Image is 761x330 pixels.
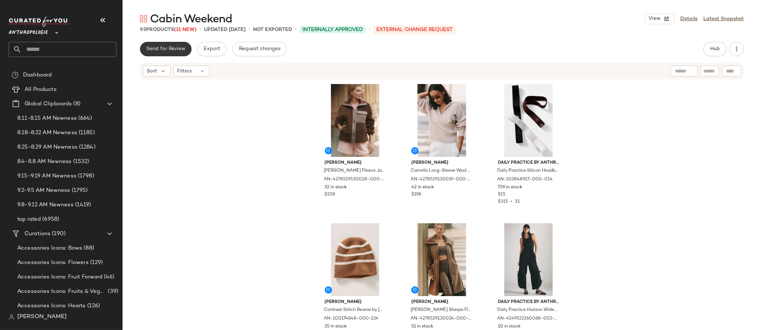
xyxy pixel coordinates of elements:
span: (6958) [41,215,59,224]
span: $15 [498,192,506,198]
span: [PERSON_NAME] [411,160,472,166]
button: Send for Review [140,42,191,56]
span: Accessories Icons: Fruit Forward [17,273,103,281]
button: Request changes [233,42,287,56]
span: 9.8-9.12 AM Newness [17,201,74,209]
p: updated [DATE] [204,26,245,34]
span: Daily Practice Horizon Wide-Leg Knit Jumpsuit by Daily Practice by Anthropologie in Black, Women'... [497,307,558,313]
span: (1798) [76,172,94,180]
span: Accessories Icons: Fruits & Veggies [17,287,106,296]
span: $315 [498,199,508,204]
p: Not Exported [253,26,292,34]
span: (190) [50,230,66,238]
a: Latest Snapshot [703,15,744,23]
span: Curations [25,230,50,238]
img: 4278529130028_021_b [319,84,391,157]
span: Contrast Stitch Beanie by [PERSON_NAME] in Beige, Women's, Polyester/Nylon/Viscose at Anthropologie [324,307,385,313]
span: (129) [89,259,103,267]
img: svg%3e [12,71,19,79]
span: Daily Practice by Anthropologie [498,299,559,305]
span: Daily Practice by Anthropologie [498,160,559,166]
span: (8) [72,100,80,108]
span: $198 [411,192,421,198]
span: AN-4149522160068-002-001 [497,316,558,322]
span: 8.18-8.22 AM Newness [17,129,77,137]
span: (1795) [70,186,88,195]
span: Cabin Weekend [150,12,233,27]
span: Anthropologie [9,25,48,38]
span: [PERSON_NAME] [325,299,386,305]
span: (126) [86,302,100,310]
span: [PERSON_NAME] [411,299,472,305]
span: 32 in stock [325,184,347,191]
span: 21 [516,199,520,204]
span: [PERSON_NAME] [325,160,386,166]
span: 739 in stock [498,184,523,191]
span: [PERSON_NAME] Sherpa Fleece Coat Jacket by [PERSON_NAME] in Beige, Women's, Size: 2XS, Polyester ... [411,307,472,313]
span: 51 in stock [411,324,433,330]
img: 100174648_224_b [319,223,391,296]
span: 8.25-8.29 AM Newness [17,143,78,151]
span: View [648,16,660,22]
span: 42 in stock [411,184,434,191]
span: AN-4278529130028-000-021 [324,176,385,183]
span: AN-4278529130019-000-014 [411,176,472,183]
img: svg%3e [140,15,147,22]
span: 93 [140,27,146,32]
span: Sort [147,67,157,75]
span: Hub [710,46,720,52]
span: AN-103848917-000-014 [497,176,553,183]
span: Daily Practice Silicon Headbands, Set of 3 by Daily Practice by Anthropologie in Beige, Women's [497,168,558,174]
span: Accessories Icons: Bows [17,244,82,252]
span: (1419) [74,201,91,209]
span: $228 [325,192,335,198]
span: (88) [82,244,94,252]
a: Details [680,15,698,23]
span: Internally Approved [302,26,363,34]
img: 4278529130024_023_b [406,223,478,296]
img: 4149522160068_001_b [492,223,565,296]
button: View [644,13,674,24]
span: Accessories Icons: Hearts [17,302,86,310]
span: • [199,25,201,34]
span: Send for Review [146,46,185,52]
span: (11 New) [174,27,196,32]
img: cfy_white_logo.C9jOOHJF.svg [9,17,70,27]
button: Hub [703,42,726,56]
span: (664) [77,114,92,123]
span: [PERSON_NAME] [17,313,67,321]
span: • [248,25,250,34]
span: 9.2-9.5 AM Newness [17,186,70,195]
span: (1532) [72,158,89,166]
span: AN-4278529130024-000-023 [411,316,472,322]
span: (39) [106,287,118,296]
span: (46) [103,273,115,281]
span: • [369,25,371,34]
span: AN-100174648-000-224 [324,316,379,322]
img: 103848917_014_b [492,84,565,157]
span: • [508,199,516,204]
span: Filters [177,67,192,75]
span: Dashboard [23,71,52,79]
span: Global Clipboards [25,100,72,108]
p: External Change Request [373,25,456,34]
span: 10 in stock [498,324,521,330]
span: Export [203,46,220,52]
span: Camello Long-Sleeve Wool Blend Top by [PERSON_NAME] in Beige, Women's, Size: XS, Cotton/Nylon/Woo... [411,168,472,174]
span: 8.4-8.8 AM Newness [17,158,72,166]
img: 4278529130019_014_b [406,84,478,157]
span: • [295,25,297,34]
span: 35 in stock [325,324,347,330]
span: [PERSON_NAME] Fleece Jacket by [PERSON_NAME] in Brown, Women's, Size: XS, Polyester/Cotton/Wool a... [324,168,385,174]
button: Export [197,42,226,56]
span: top rated [17,215,41,224]
span: (1284) [78,143,96,151]
span: All Products [25,85,57,94]
span: Accessories Icons: Flowers [17,259,89,267]
span: Request changes [239,46,280,52]
span: (1185) [77,129,95,137]
img: svg%3e [9,314,14,320]
span: 8.11-8.15 AM Newness [17,114,77,123]
span: 9.15-9.19 AM Newness [17,172,76,180]
div: Products [140,26,196,34]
